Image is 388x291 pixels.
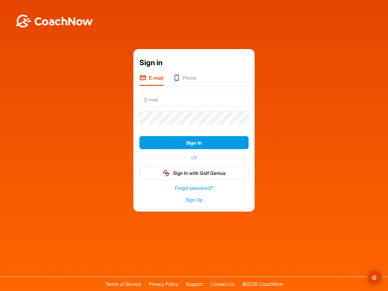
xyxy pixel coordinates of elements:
span: © 2025 CoachNow [239,277,286,286]
a: Terms of Service [105,281,141,287]
li: Phone [173,74,196,86]
div: Open Intercom Messenger [367,270,382,285]
a: Support [186,281,203,287]
img: gg_logo [162,169,170,177]
input: E-mail [139,93,249,106]
a: Privacy Policy [149,281,178,287]
li: E-mail [139,74,163,86]
button: Sign In with Golf Genius [139,166,249,179]
a: Forgot password? [139,185,249,192]
button: Sign In [139,136,249,149]
div: Sign in [139,57,249,68]
span: OR [188,155,200,161]
a: Contact Us [210,281,235,287]
img: BwLJSsUCoWCh5upNqxVrqldRgqLPVwmV24tXu5FoVAoFEpwwqQ3VIfuoInZCoVCoTD4vwADAC3ZFMkVEQFDAAAAAElFTkSuQmCC [15,15,93,28]
a: Sign Up [139,196,249,203]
